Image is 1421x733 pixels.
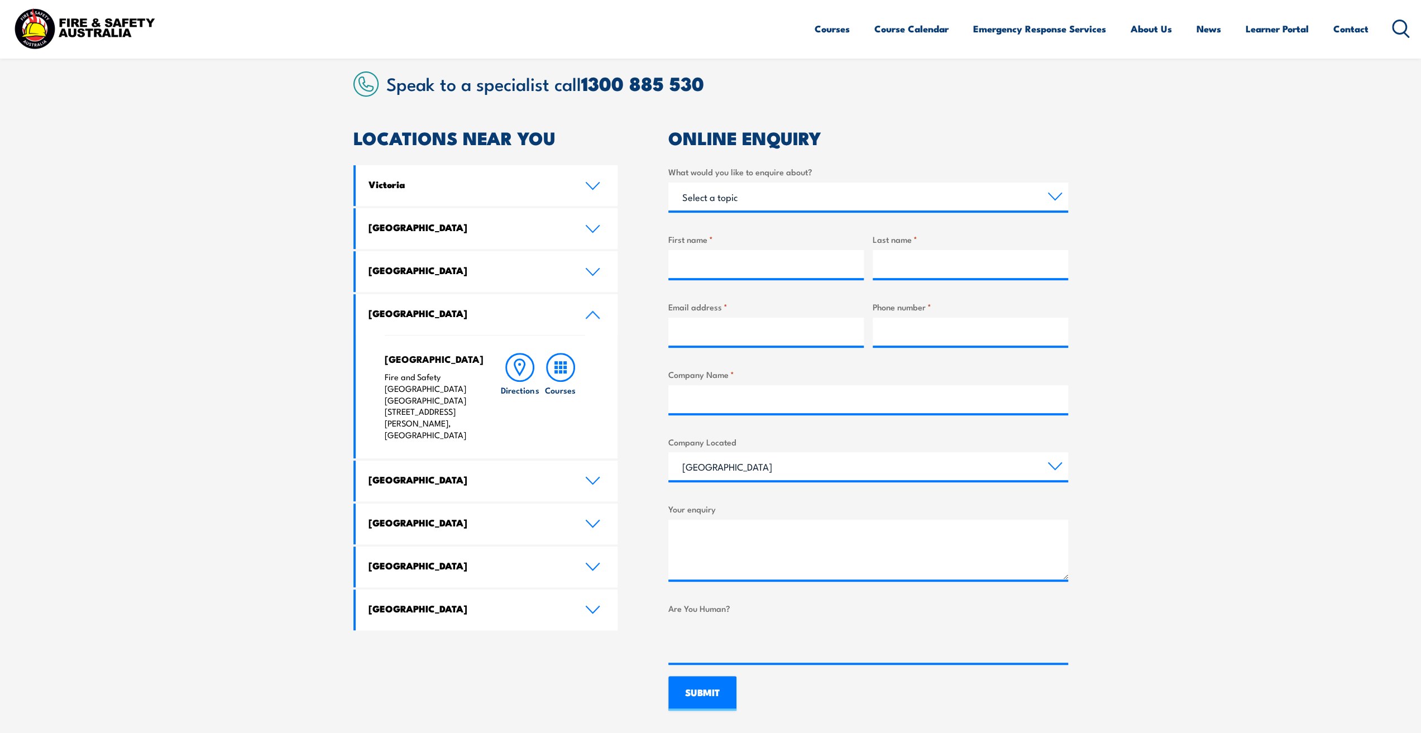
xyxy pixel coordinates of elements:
[356,504,618,544] a: [GEOGRAPHIC_DATA]
[540,353,581,441] a: Courses
[386,73,1068,93] h2: Speak to a specialist call
[668,602,1068,615] label: Are You Human?
[874,14,949,44] a: Course Calendar
[873,233,1068,246] label: Last name
[668,130,1068,145] h2: ONLINE ENQUIRY
[668,435,1068,448] label: Company Located
[1333,14,1369,44] a: Contact
[1246,14,1309,44] a: Learner Portal
[369,221,568,233] h4: [GEOGRAPHIC_DATA]
[668,165,1068,178] label: What would you like to enquire about?
[356,165,618,206] a: Victoria
[356,208,618,249] a: [GEOGRAPHIC_DATA]
[1131,14,1172,44] a: About Us
[668,619,838,663] iframe: reCAPTCHA
[973,14,1106,44] a: Emergency Response Services
[668,233,864,246] label: First name
[369,264,568,276] h4: [GEOGRAPHIC_DATA]
[815,14,850,44] a: Courses
[545,384,576,396] h6: Courses
[356,461,618,501] a: [GEOGRAPHIC_DATA]
[873,300,1068,313] label: Phone number
[581,68,704,98] a: 1300 885 530
[356,590,618,630] a: [GEOGRAPHIC_DATA]
[500,353,540,441] a: Directions
[668,368,1068,381] label: Company Name
[369,516,568,529] h4: [GEOGRAPHIC_DATA]
[369,178,568,190] h4: Victoria
[369,473,568,486] h4: [GEOGRAPHIC_DATA]
[369,559,568,572] h4: [GEOGRAPHIC_DATA]
[1197,14,1221,44] a: News
[356,251,618,292] a: [GEOGRAPHIC_DATA]
[369,307,568,319] h4: [GEOGRAPHIC_DATA]
[668,300,864,313] label: Email address
[501,384,539,396] h6: Directions
[369,602,568,615] h4: [GEOGRAPHIC_DATA]
[668,502,1068,515] label: Your enquiry
[356,294,618,335] a: [GEOGRAPHIC_DATA]
[356,547,618,587] a: [GEOGRAPHIC_DATA]
[385,371,478,441] p: Fire and Safety [GEOGRAPHIC_DATA] [GEOGRAPHIC_DATA] [STREET_ADDRESS][PERSON_NAME], [GEOGRAPHIC_DATA]
[668,676,736,711] input: SUBMIT
[353,130,618,145] h2: LOCATIONS NEAR YOU
[385,353,478,365] h4: [GEOGRAPHIC_DATA]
